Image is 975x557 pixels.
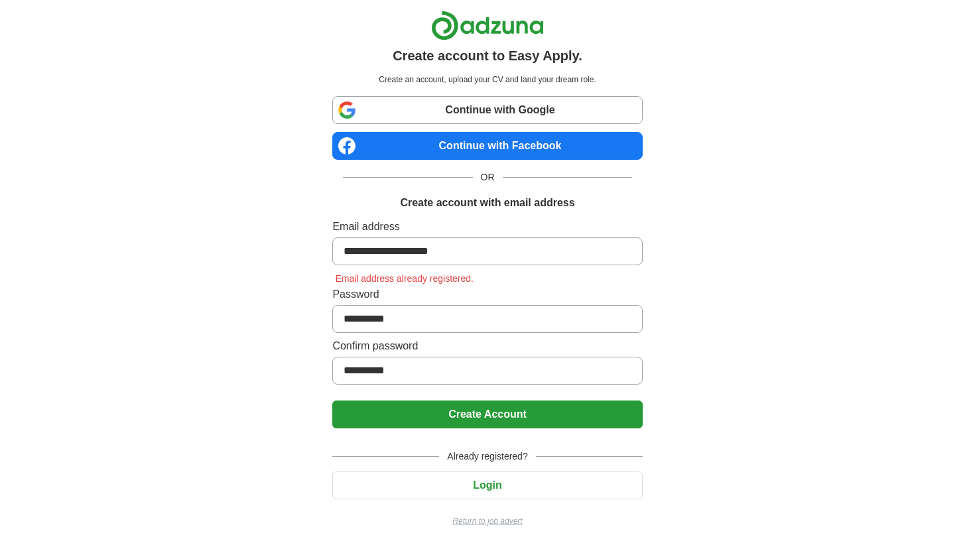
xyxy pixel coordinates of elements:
a: Login [332,479,642,491]
button: Login [332,471,642,499]
span: Email address already registered. [332,273,476,284]
label: Password [332,286,642,302]
span: OR [473,170,503,184]
p: Create an account, upload your CV and land your dream role. [335,74,639,86]
label: Confirm password [332,338,642,354]
label: Email address [332,219,642,235]
h1: Create account to Easy Apply. [393,46,582,66]
span: Already registered? [439,450,535,464]
a: Continue with Facebook [332,132,642,160]
a: Continue with Google [332,96,642,124]
img: Adzuna logo [431,11,544,40]
button: Create Account [332,401,642,428]
a: Return to job advert [332,515,642,527]
h1: Create account with email address [400,195,574,211]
